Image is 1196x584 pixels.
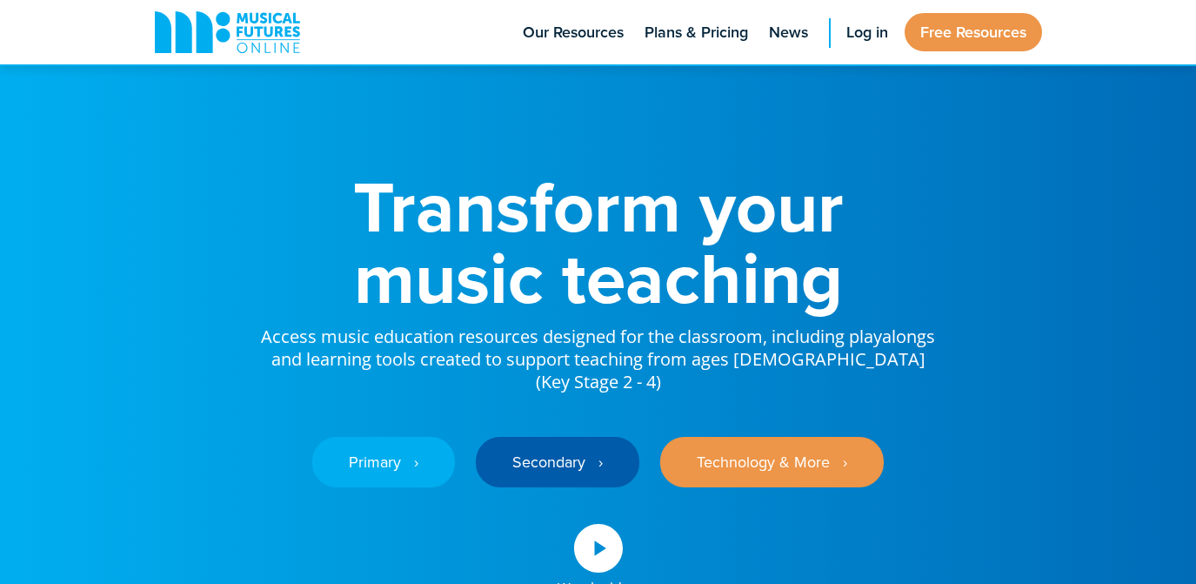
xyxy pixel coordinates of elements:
span: Plans & Pricing [645,21,748,44]
span: Our Resources [523,21,624,44]
a: Free Resources [905,13,1042,51]
span: News [769,21,808,44]
a: Technology & More ‎‏‏‎ ‎ › [660,437,884,487]
a: Secondary ‎‏‏‎ ‎ › [476,437,639,487]
p: Access music education resources designed for the classroom, including playalongs and learning to... [259,313,938,393]
a: Primary ‎‏‏‎ ‎ › [312,437,455,487]
span: Log in [846,21,888,44]
h1: Transform your music teaching [259,171,938,313]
